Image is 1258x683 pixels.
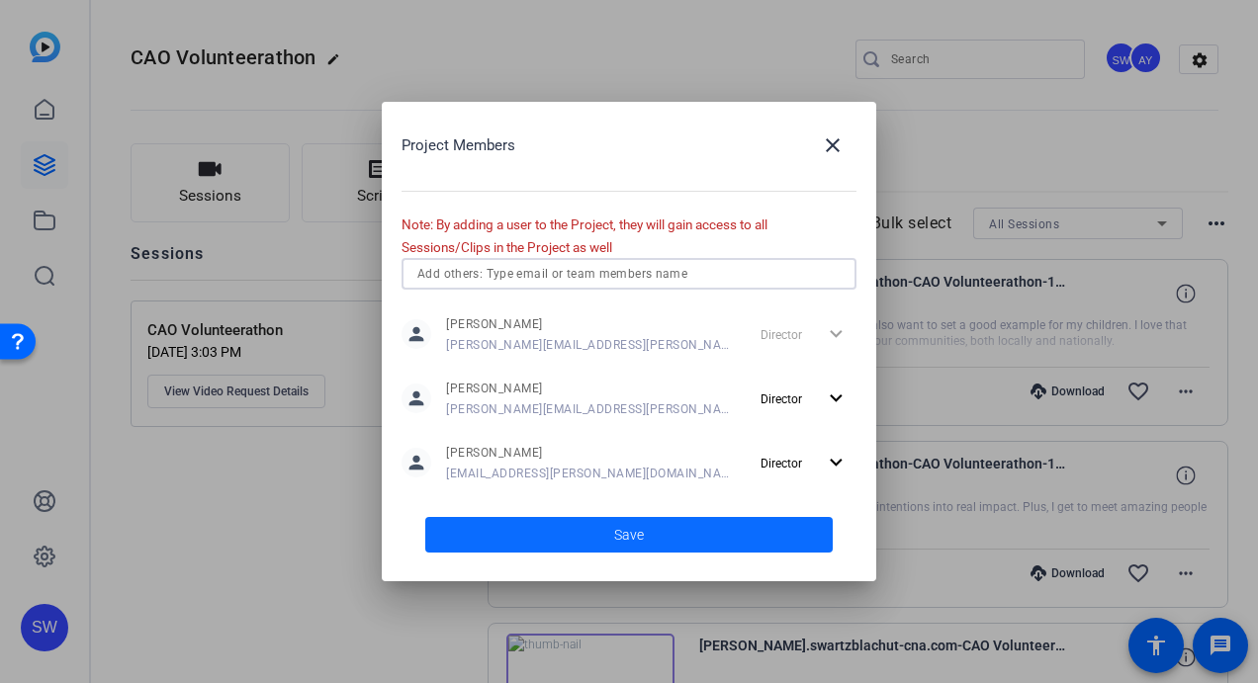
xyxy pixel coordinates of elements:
button: Director [753,445,856,480]
button: Save [425,517,833,553]
span: [PERSON_NAME][EMAIL_ADDRESS][PERSON_NAME][DOMAIN_NAME] [446,337,738,353]
span: [PERSON_NAME] [446,381,738,396]
span: [PERSON_NAME] [446,316,738,332]
span: Save [614,525,644,546]
span: [EMAIL_ADDRESS][PERSON_NAME][DOMAIN_NAME] [446,466,738,481]
span: Director [761,457,802,470]
div: Project Members [402,122,856,169]
span: [PERSON_NAME] [446,445,738,461]
span: [PERSON_NAME][EMAIL_ADDRESS][PERSON_NAME][DOMAIN_NAME] [446,401,738,417]
button: Director [753,381,856,416]
mat-icon: person [402,384,431,413]
mat-icon: expand_more [824,451,849,475]
mat-icon: person [402,319,431,349]
mat-icon: person [402,448,431,477]
mat-icon: expand_more [824,386,849,411]
mat-icon: close [821,133,845,157]
input: Add others: Type email or team members name [417,262,841,286]
span: Director [761,392,802,406]
span: Note: By adding a user to the Project, they will gain access to all Sessions/Clips in the Project... [402,216,767,255]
